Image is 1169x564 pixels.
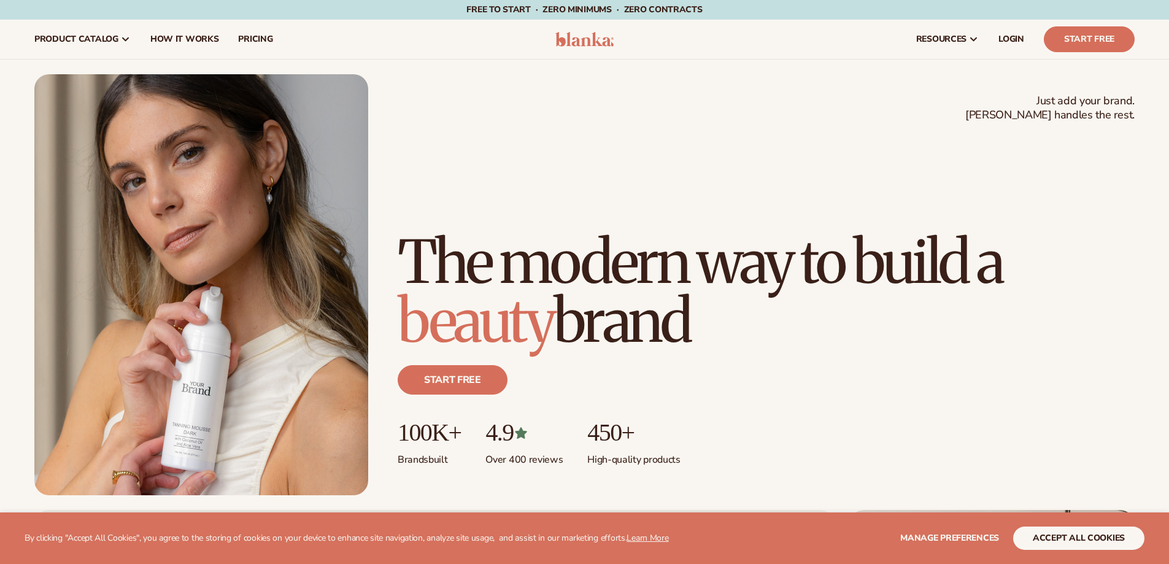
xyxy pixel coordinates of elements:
p: High-quality products [587,446,680,466]
a: resources [906,20,989,59]
span: How It Works [150,34,219,44]
span: Manage preferences [900,532,999,544]
span: Free to start · ZERO minimums · ZERO contracts [466,4,702,15]
img: Female holding tanning mousse. [34,74,368,495]
a: How It Works [141,20,229,59]
h1: The modern way to build a brand [398,233,1135,350]
span: LOGIN [998,34,1024,44]
span: product catalog [34,34,118,44]
p: 4.9 [485,419,563,446]
p: By clicking "Accept All Cookies", you agree to the storing of cookies on your device to enhance s... [25,533,669,544]
button: Manage preferences [900,527,999,550]
button: accept all cookies [1013,527,1144,550]
a: Start free [398,365,507,395]
p: 100K+ [398,419,461,446]
p: Brands built [398,446,461,466]
a: LOGIN [989,20,1034,59]
p: Over 400 reviews [485,446,563,466]
a: product catalog [25,20,141,59]
a: Start Free [1044,26,1135,52]
a: Learn More [627,532,668,544]
img: logo [555,32,614,47]
span: beauty [398,284,554,358]
span: Just add your brand. [PERSON_NAME] handles the rest. [965,94,1135,123]
p: 450+ [587,419,680,446]
span: resources [916,34,966,44]
a: pricing [228,20,282,59]
span: pricing [238,34,272,44]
